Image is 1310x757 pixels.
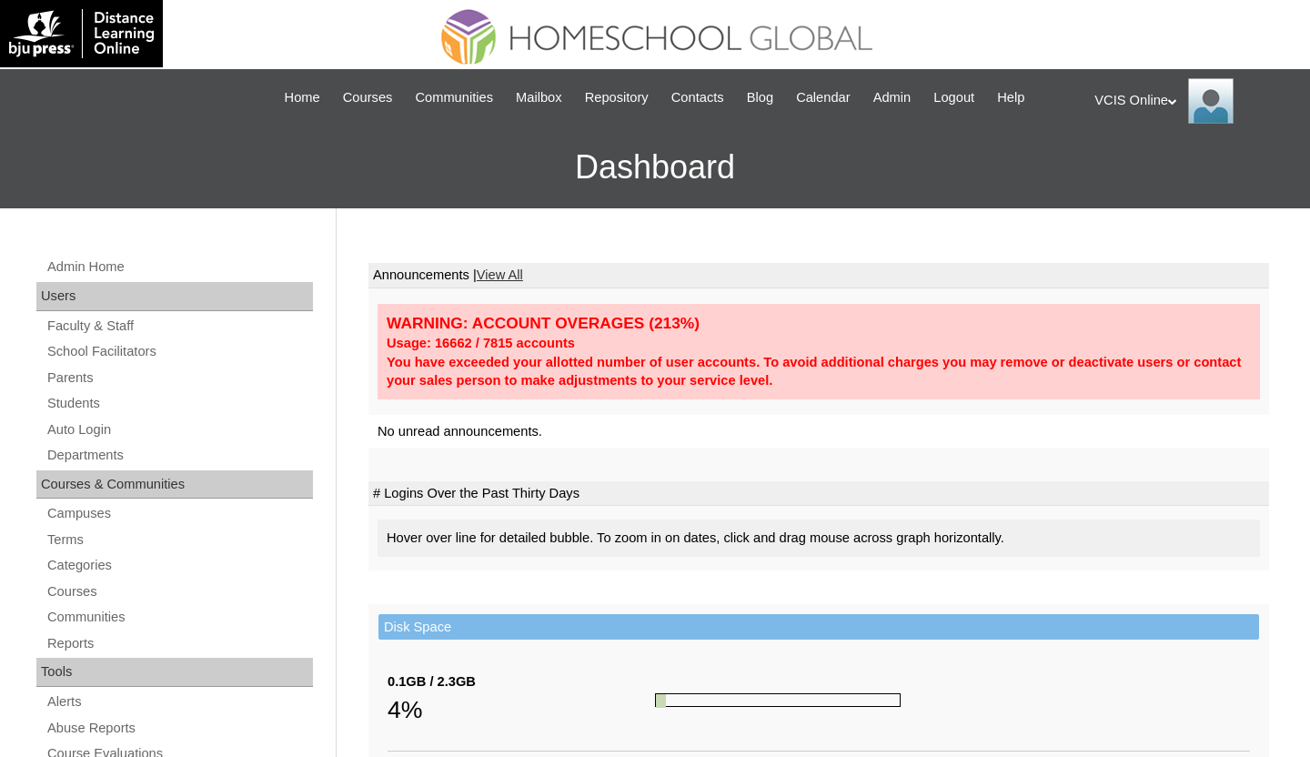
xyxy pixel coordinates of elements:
a: Blog [738,87,782,108]
a: Faculty & Staff [45,315,313,338]
a: Campuses [45,502,313,525]
span: Repository [585,87,649,108]
a: Terms [45,529,313,551]
span: Home [285,87,320,108]
h3: Dashboard [9,126,1301,208]
td: No unread announcements. [368,415,1269,449]
a: Auto Login [45,419,313,441]
a: Courses [334,87,402,108]
span: Courses [343,87,393,108]
div: Users [36,282,313,311]
a: Admin Home [45,256,313,278]
span: Blog [747,87,773,108]
div: Hover over line for detailed bubble. To zoom in on dates, click and drag mouse across graph horiz... [378,520,1260,557]
span: Contacts [671,87,724,108]
a: Departments [45,444,313,467]
a: Courses [45,580,313,603]
a: Help [988,87,1033,108]
div: Courses & Communities [36,470,313,500]
span: Admin [873,87,912,108]
div: Tools [36,658,313,687]
a: Logout [924,87,983,108]
div: 0.1GB / 2.3GB [388,672,655,691]
span: Logout [933,87,974,108]
div: VCIS Online [1094,78,1292,124]
img: VCIS Online Admin [1188,78,1234,124]
div: 4% [388,691,655,728]
a: School Facilitators [45,340,313,363]
a: Communities [45,606,313,629]
a: Calendar [787,87,859,108]
a: Abuse Reports [45,717,313,740]
a: Repository [576,87,658,108]
span: Mailbox [516,87,562,108]
a: Categories [45,554,313,577]
span: Communities [415,87,493,108]
a: Admin [864,87,921,108]
td: Announcements | [368,263,1269,288]
a: View All [477,267,523,282]
a: Parents [45,367,313,389]
a: Reports [45,632,313,655]
td: Disk Space [378,614,1259,641]
td: # Logins Over the Past Thirty Days [368,481,1269,507]
div: WARNING: ACCOUNT OVERAGES (213%) [387,313,1251,334]
div: You have exceeded your allotted number of user accounts. To avoid additional charges you may remo... [387,353,1251,390]
a: Students [45,392,313,415]
a: Home [276,87,329,108]
a: Contacts [662,87,733,108]
strong: Usage: 16662 / 7815 accounts [387,336,575,350]
a: Communities [406,87,502,108]
a: Mailbox [507,87,571,108]
img: logo-white.png [9,9,154,58]
span: Help [997,87,1024,108]
a: Alerts [45,691,313,713]
span: Calendar [796,87,850,108]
